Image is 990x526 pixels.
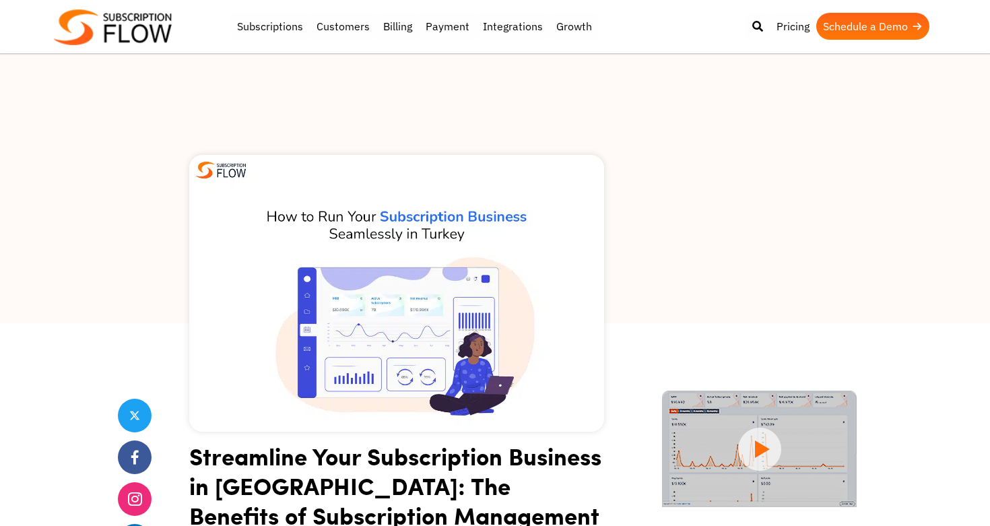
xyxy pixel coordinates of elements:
img: subscription business in Turkey [189,155,604,432]
a: Growth [550,13,599,40]
img: intro video [662,391,857,507]
img: Subscriptionflow [54,9,172,45]
a: Billing [376,13,419,40]
a: Payment [419,13,476,40]
a: Customers [310,13,376,40]
a: Schedule a Demo [816,13,929,40]
a: Integrations [476,13,550,40]
a: Subscriptions [230,13,310,40]
a: Pricing [770,13,816,40]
